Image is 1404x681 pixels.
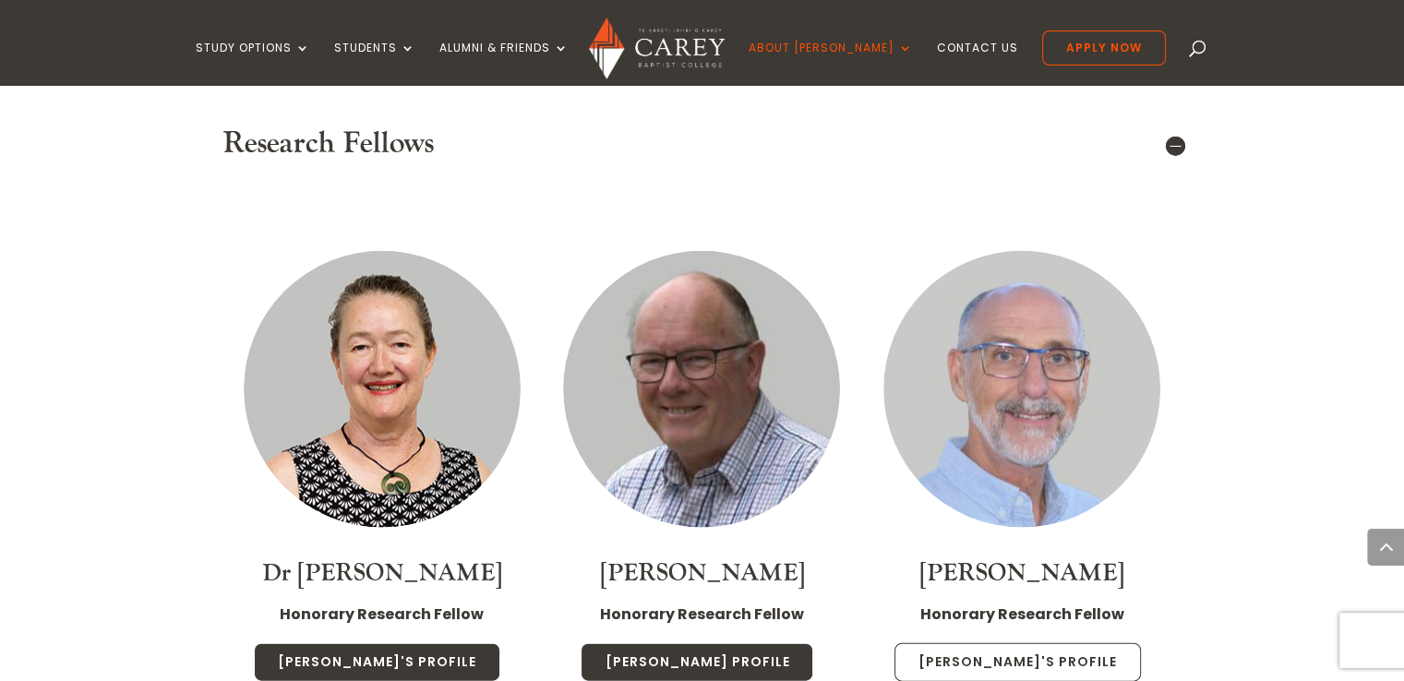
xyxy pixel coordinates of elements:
[920,603,1124,625] strong: Honorary Research Fellow
[196,42,310,85] a: Study Options
[937,42,1018,85] a: Contact Us
[919,557,1124,589] a: [PERSON_NAME]
[439,42,569,85] a: Alumni & Friends
[600,603,804,625] strong: Honorary Research Fellow
[563,251,840,528] img: Martin Sutherland_300x300
[280,603,484,625] strong: Honorary Research Fellow
[749,42,913,85] a: About [PERSON_NAME]
[883,251,1160,528] img: Staff Thumbnail - Dr George Wieland
[334,42,415,85] a: Students
[599,557,804,589] a: [PERSON_NAME]
[589,18,725,79] img: Carey Baptist College
[1042,30,1166,66] a: Apply Now
[262,557,502,589] a: Dr [PERSON_NAME]
[244,251,521,528] img: Staff Thumbnail - Dr Sarah Harris
[222,126,1182,161] h5: Research Fellows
